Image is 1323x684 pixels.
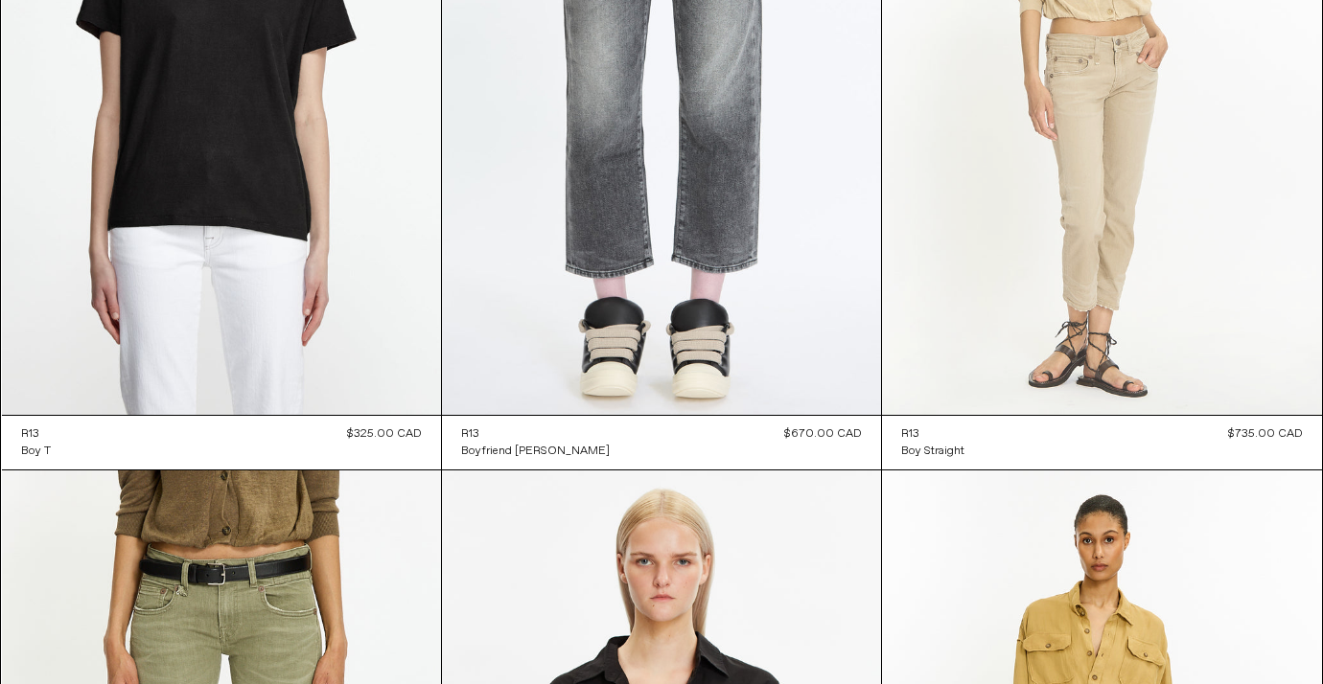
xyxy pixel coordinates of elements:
[784,425,862,443] div: $670.00 CAD
[901,443,964,460] a: Boy Straight
[461,443,610,460] a: Boyfriend [PERSON_NAME]
[21,426,39,443] div: R13
[347,425,422,443] div: $325.00 CAD
[1228,425,1303,443] div: $735.00 CAD
[901,444,964,460] div: Boy Straight
[21,443,51,460] a: Boy T
[461,444,610,460] div: Boyfriend [PERSON_NAME]
[461,425,610,443] a: R13
[461,426,479,443] div: R13
[21,444,51,460] div: Boy T
[21,425,51,443] a: R13
[901,425,964,443] a: R13
[901,426,919,443] div: R13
